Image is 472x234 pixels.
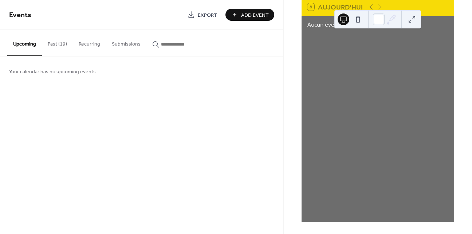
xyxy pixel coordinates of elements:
[73,30,106,55] button: Recurring
[7,30,42,56] button: Upcoming
[307,20,448,29] div: Aucun événement à venir
[106,30,146,55] button: Submissions
[9,68,96,76] span: Your calendar has no upcoming events
[241,11,269,19] span: Add Event
[198,11,217,19] span: Export
[182,9,223,21] a: Export
[225,9,274,21] button: Add Event
[9,8,31,22] span: Events
[42,30,73,55] button: Past (19)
